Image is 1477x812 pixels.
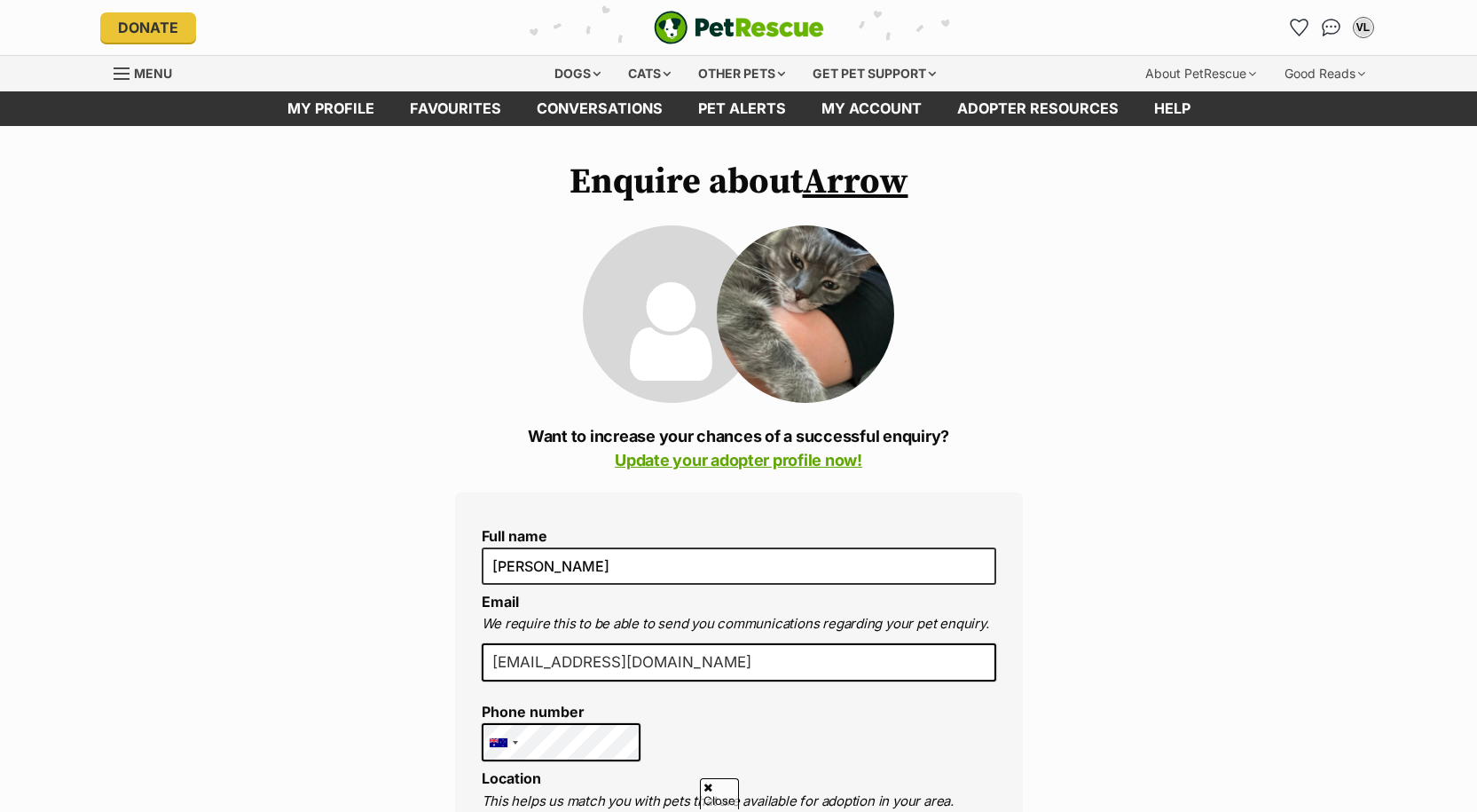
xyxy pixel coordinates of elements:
p: This helps us match you with pets that are available for adoption in your area. [482,792,996,812]
label: Phone number [482,704,641,720]
div: Cats [616,56,683,91]
img: chat-41dd97257d64d25036548639549fe6c8038ab92f7586957e7f3b1b290dea8141.svg [1322,19,1340,36]
a: My profile [270,91,392,126]
div: Other pets [686,56,797,91]
div: Get pet support [800,56,948,91]
label: Full name [482,528,996,544]
span: Close [700,778,739,809]
img: Arrow [717,225,894,403]
a: Conversations [1317,13,1346,42]
p: We require this to be able to send you communications regarding your pet enquiry. [482,614,996,635]
a: Donate [100,12,196,43]
button: My account [1349,13,1378,42]
p: Want to increase your chances of a successful enquiry? [455,424,1023,472]
div: VL [1355,19,1372,36]
a: Help [1136,91,1208,126]
span: Menu [134,66,172,81]
a: My account [804,91,939,126]
a: Arrow [803,160,908,204]
h1: Enquire about [455,162,1023,202]
ul: Account quick links [1285,13,1378,42]
img: logo-e224e6f780fb5917bec1dbf3a21bbac754714ae5b6737aabdf751b685950b380.svg [654,11,824,44]
a: Favourites [392,91,519,126]
input: E.g. Jimmy Chew [482,548,996,585]
label: Location [482,769,541,787]
a: Pet alerts [680,91,804,126]
a: Favourites [1285,13,1314,42]
label: Email [482,593,519,611]
a: conversations [519,91,680,126]
div: Australia: +61 [483,724,523,761]
div: Good Reads [1272,56,1378,91]
a: Menu [114,56,185,88]
div: Dogs [542,56,613,91]
a: Adopter resources [939,91,1136,126]
div: About PetRescue [1133,56,1269,91]
a: Update your adopter profile now! [615,451,862,469]
a: PetRescue [654,11,824,44]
